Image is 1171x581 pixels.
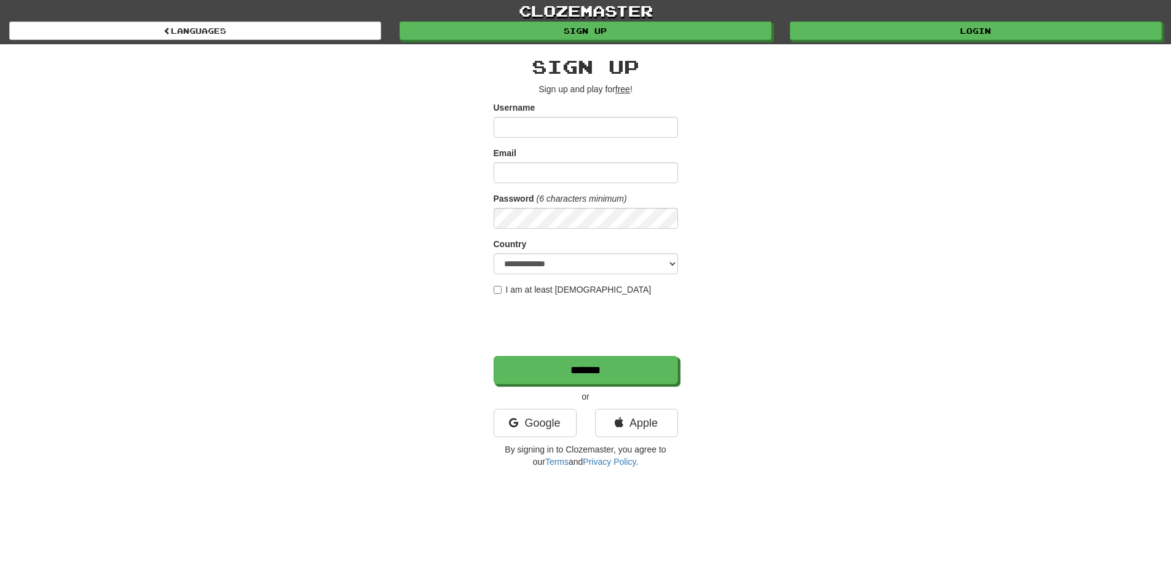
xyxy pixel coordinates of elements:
a: Login [790,22,1162,40]
label: Username [494,101,535,114]
label: I am at least [DEMOGRAPHIC_DATA] [494,283,652,296]
a: Languages [9,22,381,40]
label: Country [494,238,527,250]
p: By signing in to Clozemaster, you agree to our and . [494,443,678,468]
em: (6 characters minimum) [537,194,627,204]
p: or [494,390,678,403]
iframe: reCAPTCHA [494,302,680,350]
u: free [615,84,630,94]
a: Google [494,409,577,437]
a: Terms [545,457,569,467]
input: I am at least [DEMOGRAPHIC_DATA] [494,286,502,294]
a: Sign up [400,22,771,40]
label: Email [494,147,516,159]
label: Password [494,192,534,205]
p: Sign up and play for ! [494,83,678,95]
a: Apple [595,409,678,437]
h2: Sign up [494,57,678,77]
a: Privacy Policy [583,457,636,467]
